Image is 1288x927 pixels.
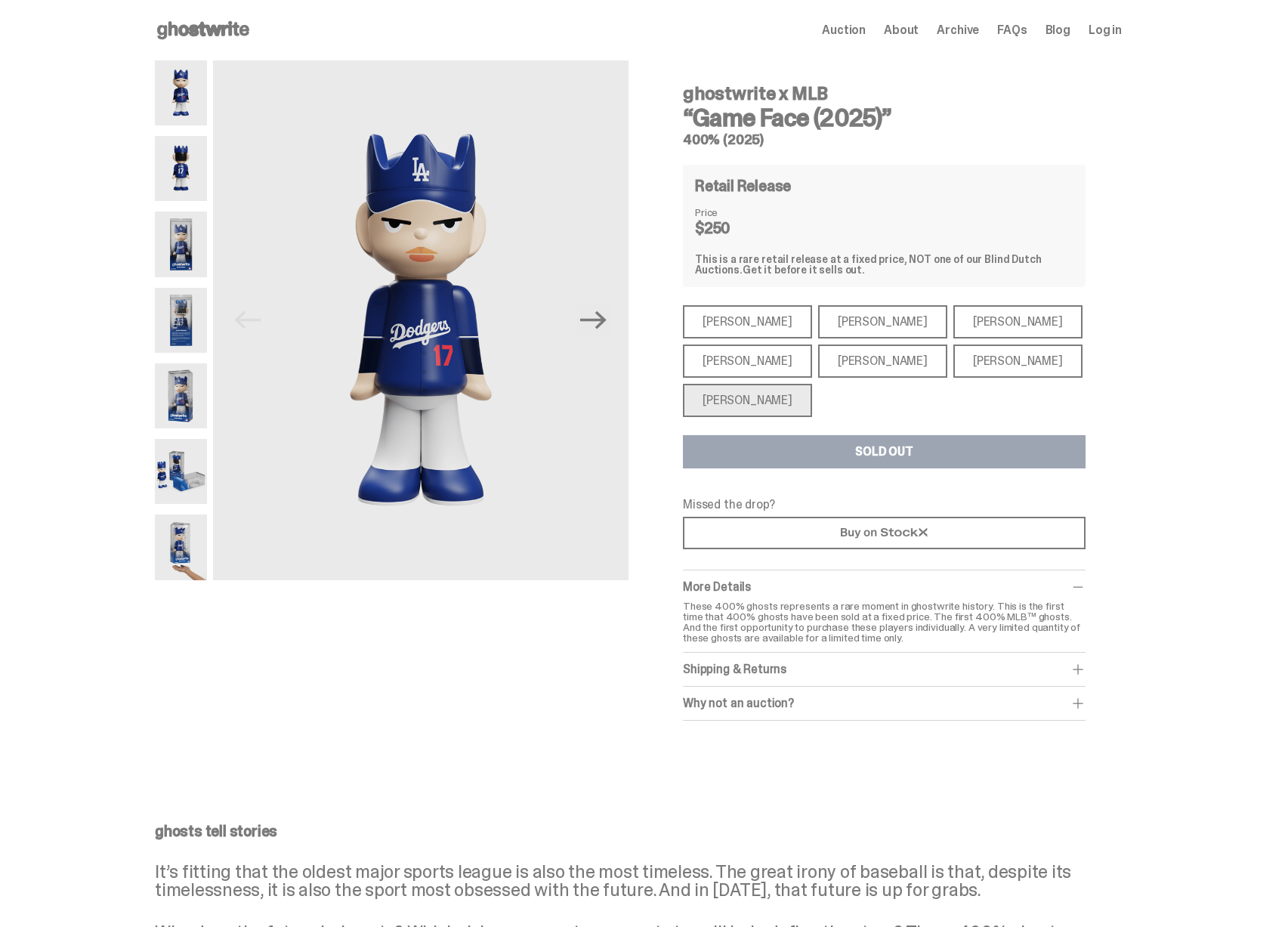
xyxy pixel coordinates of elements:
div: [PERSON_NAME] [683,345,812,378]
p: These 400% ghosts represents a rare moment in ghostwrite history. This is the first time that 400... [683,601,1086,643]
div: This is a rare retail release at a fixed price, NOT one of our Blind Dutch Auctions. [695,254,1073,275]
img: 04-ghostwrite-mlb-game-face-hero-ohtani-02.png [155,288,207,353]
div: [PERSON_NAME] [953,345,1083,378]
dt: Price [695,207,771,218]
p: Missed the drop? [683,499,1086,511]
img: 05-ghostwrite-mlb-game-face-hero-ohtani-03.png [155,363,207,428]
p: ghosts tell stories [155,823,1122,839]
div: Why not an auction? [683,696,1086,711]
h4: ghostwrite x MLB [683,85,1086,103]
img: 01-ghostwrite-mlb-game-face-hero-ohtani-front.png [155,60,207,125]
a: Auction [822,24,866,36]
img: MLB400ScaleImage.2409-ezgif.com-optipng.png [155,514,207,579]
img: 03-ghostwrite-mlb-game-face-hero-ohtani-01.png [155,212,207,277]
a: Blog [1046,24,1070,36]
span: More Details [683,579,751,595]
a: FAQs [997,24,1027,36]
span: Get it before it sells out. [743,263,865,277]
dd: $250 [695,221,771,236]
div: Shipping & Returns [683,662,1086,677]
p: It’s fitting that the oldest major sports league is also the most timeless. The great irony of ba... [155,863,1122,899]
div: [PERSON_NAME] [683,305,812,338]
h4: Retail Release [695,178,791,193]
div: [PERSON_NAME] [818,305,947,338]
div: [PERSON_NAME] [683,384,812,417]
div: [PERSON_NAME] [818,345,947,378]
a: Archive [937,24,979,36]
button: Next [577,304,610,337]
h3: “Game Face (2025)” [683,106,1086,130]
a: About [884,24,919,36]
a: Log in [1089,24,1122,36]
h5: 400% (2025) [683,133,1086,147]
div: SOLD OUT [855,446,913,458]
img: 02-ghostwrite-mlb-game-face-hero-ohtani-back.png [155,136,207,201]
div: [PERSON_NAME] [953,305,1083,338]
button: SOLD OUT [683,435,1086,468]
img: 06-ghostwrite-mlb-game-face-hero-ohtani-04.png [155,439,207,504]
img: 01-ghostwrite-mlb-game-face-hero-ohtani-front.png [213,60,629,580]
